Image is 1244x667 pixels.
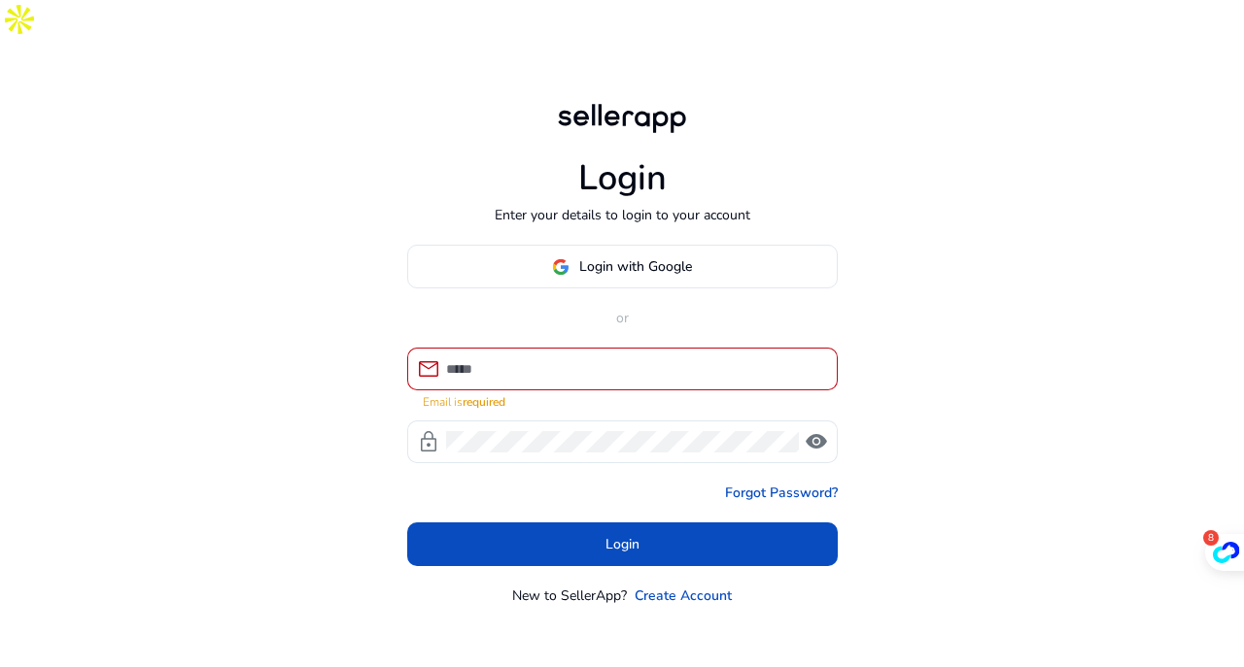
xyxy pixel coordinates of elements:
[635,585,732,606] a: Create Account
[495,205,750,225] p: Enter your details to login to your account
[407,522,838,566] button: Login
[417,357,440,381] span: mail
[605,534,639,554] span: Login
[552,258,570,276] img: google-logo.svg
[463,394,505,410] strong: required
[512,585,627,606] p: New to SellerApp?
[417,430,440,453] span: lock
[423,390,822,411] mat-error: Email is
[725,483,838,503] a: Forgot Password?
[407,308,838,328] p: or
[407,245,838,288] button: Login with Google
[578,157,667,199] h1: Login
[579,256,692,277] span: Login with Google
[805,430,828,453] span: visibility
